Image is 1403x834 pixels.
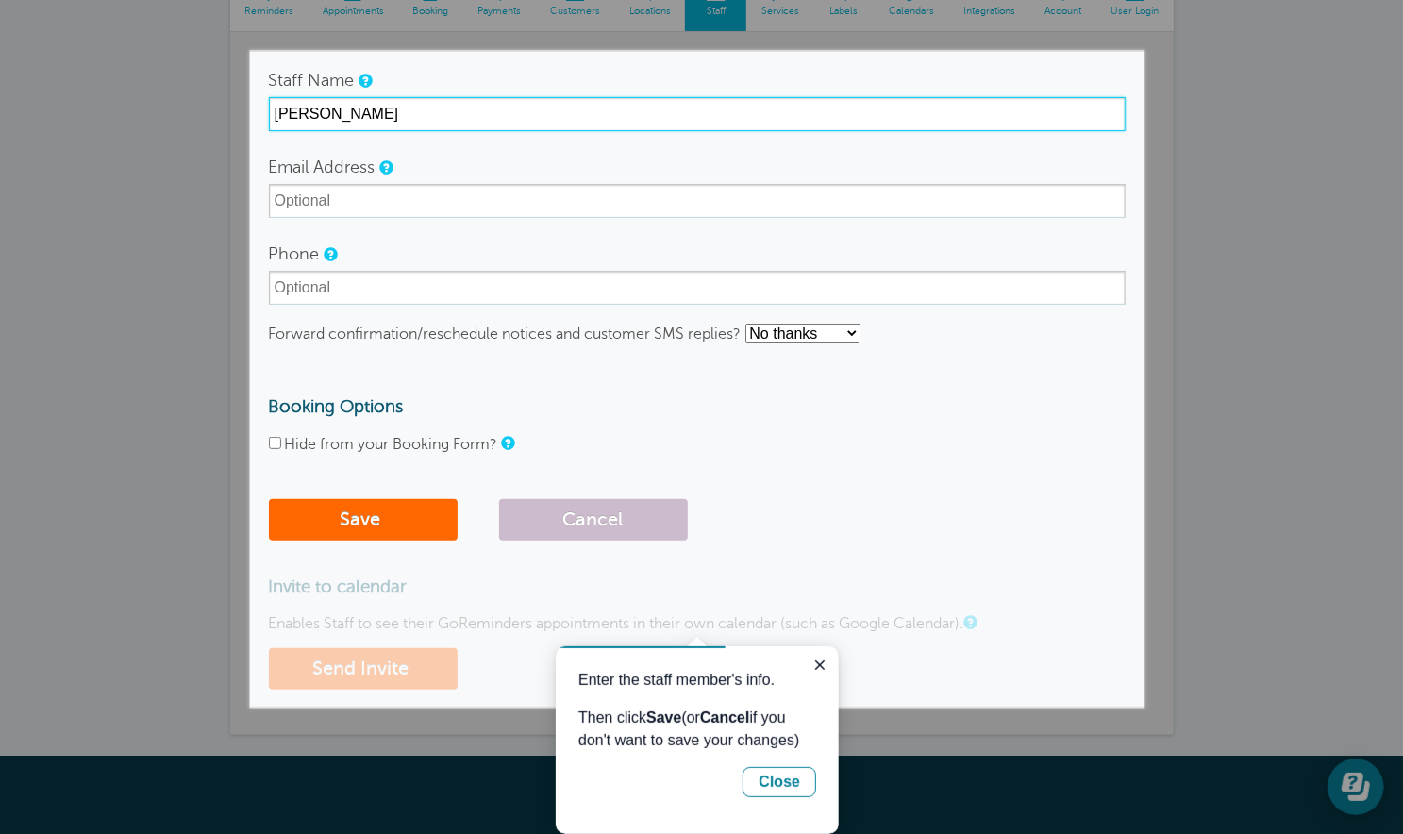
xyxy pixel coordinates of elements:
a: Check the box to hide this staff member from customers using your booking form. [502,437,513,449]
button: Cancel [499,499,688,541]
p: Enables Staff to see their GoReminders appointments in their own calendar (such as Google Calendar). [269,615,1126,633]
button: Save [269,499,458,541]
a: Staff Name will be placed in your reminder template if you add the Staff Name tag to your reminde... [359,75,371,87]
a: Your Staff member will receive an email with instructions. They do not need to login to GoReminde... [964,616,976,628]
label: Email Address [269,158,376,175]
iframe: tooltip [556,646,839,834]
label: Phone [269,245,320,262]
input: Optional [269,271,1126,305]
input: Optional [269,184,1126,218]
h3: Booking Options [269,396,1126,417]
h3: Invite to calendar [269,576,1126,597]
label: Forward confirmation/reschedule notices and customer SMS replies? [269,325,742,342]
button: Send Invite [269,648,458,690]
a: To receive SMS replies – see setting below. [325,248,336,260]
label: Hide from your Booking Form? [285,436,498,453]
label: Staff Name [269,72,355,89]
